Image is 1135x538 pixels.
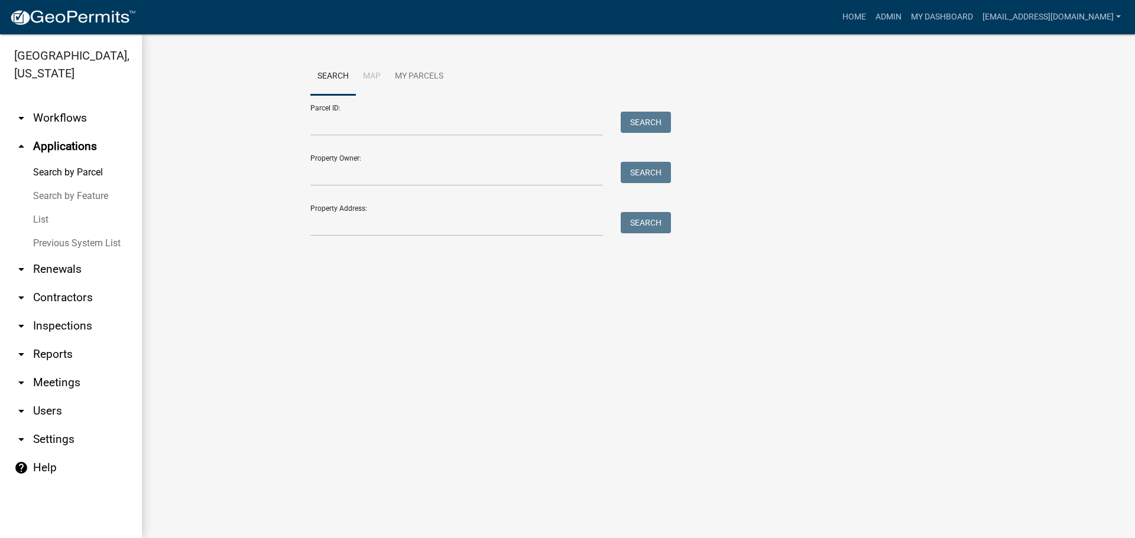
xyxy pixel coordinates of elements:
[14,404,28,418] i: arrow_drop_down
[621,162,671,183] button: Search
[621,212,671,233] button: Search
[14,432,28,446] i: arrow_drop_down
[906,6,978,28] a: My Dashboard
[14,376,28,390] i: arrow_drop_down
[14,111,28,125] i: arrow_drop_down
[14,319,28,333] i: arrow_drop_down
[310,58,356,96] a: Search
[871,6,906,28] a: Admin
[14,461,28,475] i: help
[14,347,28,361] i: arrow_drop_down
[621,112,671,133] button: Search
[14,262,28,276] i: arrow_drop_down
[14,291,28,305] i: arrow_drop_down
[838,6,871,28] a: Home
[14,139,28,154] i: arrow_drop_up
[388,58,450,96] a: My Parcels
[978,6,1126,28] a: [EMAIL_ADDRESS][DOMAIN_NAME]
